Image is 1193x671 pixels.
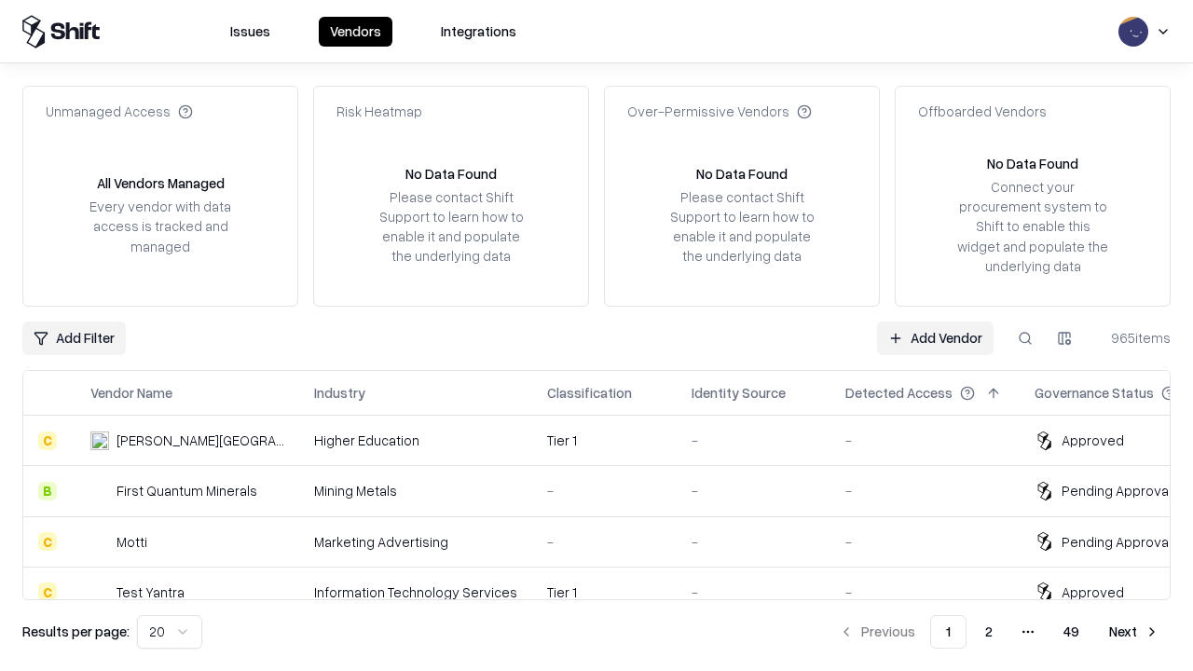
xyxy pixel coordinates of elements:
[877,322,994,355] a: Add Vendor
[1062,431,1124,450] div: Approved
[117,582,185,602] div: Test Yantra
[314,481,517,500] div: Mining Metals
[46,102,193,121] div: Unmanaged Access
[90,532,109,551] img: Motti
[117,532,147,552] div: Motti
[90,582,109,601] img: Test Yantra
[547,582,662,602] div: Tier 1
[117,431,284,450] div: [PERSON_NAME][GEOGRAPHIC_DATA]
[319,17,392,47] button: Vendors
[1049,615,1094,649] button: 49
[314,383,365,403] div: Industry
[405,164,497,184] div: No Data Found
[547,431,662,450] div: Tier 1
[845,481,1005,500] div: -
[665,187,819,267] div: Please contact Shift Support to learn how to enable it and populate the underlying data
[430,17,528,47] button: Integrations
[22,622,130,641] p: Results per page:
[930,615,967,649] button: 1
[845,532,1005,552] div: -
[970,615,1008,649] button: 2
[314,532,517,552] div: Marketing Advertising
[90,431,109,450] img: Reichman University
[627,102,812,121] div: Over-Permissive Vendors
[97,173,225,193] div: All Vendors Managed
[547,481,662,500] div: -
[696,164,788,184] div: No Data Found
[1062,481,1172,500] div: Pending Approval
[38,582,57,601] div: C
[90,383,172,403] div: Vendor Name
[1035,383,1154,403] div: Governance Status
[547,383,632,403] div: Classification
[1098,615,1171,649] button: Next
[38,532,57,551] div: C
[90,482,109,500] img: First Quantum Minerals
[38,482,57,500] div: B
[955,177,1110,276] div: Connect your procurement system to Shift to enable this widget and populate the underlying data
[692,481,816,500] div: -
[828,615,1171,649] nav: pagination
[1062,582,1124,602] div: Approved
[918,102,1047,121] div: Offboarded Vendors
[845,582,1005,602] div: -
[547,532,662,552] div: -
[1096,328,1171,348] div: 965 items
[692,431,816,450] div: -
[22,322,126,355] button: Add Filter
[314,582,517,602] div: Information Technology Services
[987,154,1078,173] div: No Data Found
[692,383,786,403] div: Identity Source
[1062,532,1172,552] div: Pending Approval
[38,431,57,450] div: C
[692,532,816,552] div: -
[336,102,422,121] div: Risk Heatmap
[83,197,238,255] div: Every vendor with data access is tracked and managed
[845,383,953,403] div: Detected Access
[692,582,816,602] div: -
[845,431,1005,450] div: -
[314,431,517,450] div: Higher Education
[374,187,528,267] div: Please contact Shift Support to learn how to enable it and populate the underlying data
[117,481,257,500] div: First Quantum Minerals
[219,17,281,47] button: Issues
